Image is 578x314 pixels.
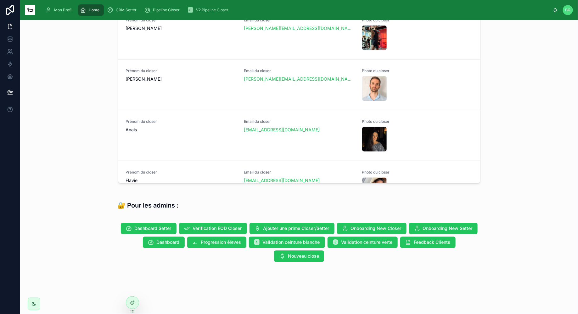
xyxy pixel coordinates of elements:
[187,237,246,248] button: Progression élèves
[244,177,320,184] a: [EMAIL_ADDRESS][DOMAIN_NAME]
[54,8,72,13] span: Mon Profil
[263,239,320,246] span: Validation ceinture blanche
[116,8,137,13] span: CRM Setter
[153,8,180,13] span: Pipeline Closer
[244,76,354,82] a: [PERSON_NAME][EMAIL_ADDRESS][DOMAIN_NAME]
[126,76,236,82] span: [PERSON_NAME]
[400,237,456,248] button: Feedback Clients
[126,170,236,175] span: Prénom du closer
[565,8,571,13] span: BG
[179,223,247,234] button: Vérification EOD Closer
[121,223,177,234] button: Dashboard Setter
[126,68,236,73] span: Prénom du closer
[244,119,354,124] span: Email du closer
[157,239,180,246] span: Dashboard
[263,226,329,232] span: Ajouter une prime Closer/Setter
[193,226,242,232] span: Vérification EOD Closer
[409,223,478,234] button: Onboarding New Setter
[126,177,236,184] span: Flavie
[135,226,171,232] span: Dashboard Setter
[142,4,184,16] a: Pipeline Closer
[337,223,407,234] button: Onboarding New Closer
[201,239,241,246] span: Progression élèves
[244,127,320,133] a: [EMAIL_ADDRESS][DOMAIN_NAME]
[43,4,77,16] a: Mon Profil
[244,68,354,73] span: Email du closer
[274,251,324,262] button: Nouveau close
[196,8,228,13] span: V2 Pipeline Closer
[341,239,393,246] span: Validation ceinture verte
[143,237,185,248] button: Dashboard
[351,226,401,232] span: Onboarding New Closer
[362,119,472,124] span: Photo du closer
[249,237,325,248] button: Validation ceinture blanche
[126,25,236,31] span: [PERSON_NAME]
[328,237,398,248] button: Validation ceinture verte
[288,253,319,260] span: Nouveau close
[250,223,334,234] button: Ajouter une prime Closer/Setter
[244,25,354,31] a: [PERSON_NAME][EMAIL_ADDRESS][DOMAIN_NAME]
[89,8,99,13] span: Home
[78,4,104,16] a: Home
[185,4,233,16] a: V2 Pipeline Closer
[362,170,472,175] span: Photo du closer
[423,226,473,232] span: Onboarding New Setter
[244,170,354,175] span: Email du closer
[126,127,236,133] span: Anais
[362,68,472,73] span: Photo du closer
[25,5,35,15] img: App logo
[126,119,236,124] span: Prénom du closer
[414,239,451,246] span: Feedback Clients
[105,4,141,16] a: CRM Setter
[118,201,179,210] h3: 🔐 Pour les admins :
[40,3,553,17] div: scrollable content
